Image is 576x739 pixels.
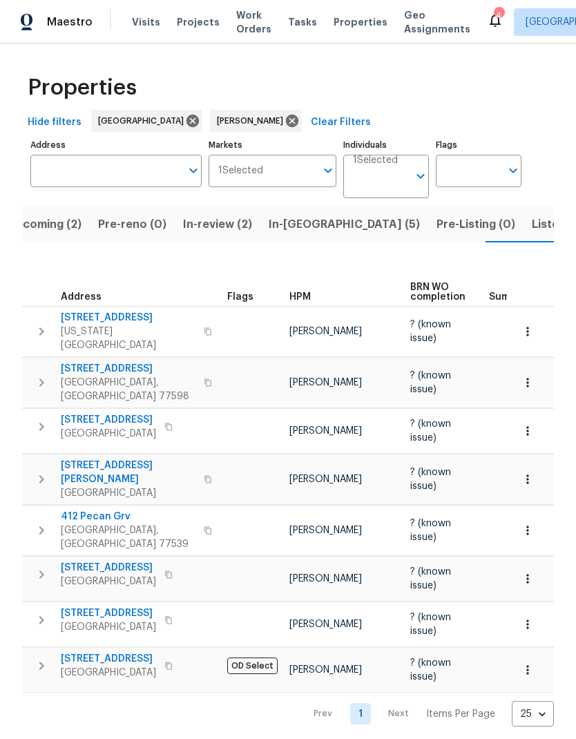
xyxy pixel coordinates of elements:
span: Pre-reno (0) [98,215,166,234]
label: Individuals [343,141,429,149]
p: Items Per Page [426,707,495,721]
div: 25 [512,696,554,732]
span: Maestro [47,15,93,29]
span: Pre-Listing (0) [436,215,515,234]
span: 1 Selected [218,165,263,177]
span: ? (known issue) [410,567,451,591]
span: ? (known issue) [410,371,451,394]
span: ? (known issue) [410,658,451,682]
button: Open [184,161,203,180]
span: ? (known issue) [410,419,451,443]
span: [GEOGRAPHIC_DATA], [GEOGRAPHIC_DATA] 77539 [61,524,195,551]
span: [STREET_ADDRESS] [61,561,156,575]
span: Properties [334,15,387,29]
span: HPM [289,292,311,302]
label: Address [30,141,202,149]
span: Properties [28,81,137,95]
button: Open [503,161,523,180]
span: [PERSON_NAME] [289,574,362,584]
span: Projects [177,15,220,29]
button: Hide filters [22,110,87,135]
span: [GEOGRAPHIC_DATA] [61,486,195,500]
span: 1 Selected [353,155,398,166]
span: ? (known issue) [410,320,451,343]
span: 412 Pecan Grv [61,510,195,524]
span: [GEOGRAPHIC_DATA] [98,114,189,128]
span: [STREET_ADDRESS] [61,311,195,325]
span: ? (known issue) [410,613,451,636]
span: [PERSON_NAME] [289,426,362,436]
span: Upcoming (2) [8,215,81,234]
span: Visits [132,15,160,29]
span: OD Select [227,658,278,674]
span: Clear Filters [311,114,371,131]
span: Summary [489,292,534,302]
span: [PERSON_NAME] [217,114,289,128]
span: [PERSON_NAME] [289,474,362,484]
span: [STREET_ADDRESS] [61,652,156,666]
div: [PERSON_NAME] [210,110,301,132]
span: [PERSON_NAME] [289,620,362,629]
span: In-[GEOGRAPHIC_DATA] (5) [269,215,420,234]
span: [GEOGRAPHIC_DATA] [61,620,156,634]
span: [STREET_ADDRESS] [61,413,156,427]
span: [STREET_ADDRESS] [61,362,195,376]
label: Markets [209,141,337,149]
span: [STREET_ADDRESS][PERSON_NAME] [61,459,195,486]
span: [GEOGRAPHIC_DATA], [GEOGRAPHIC_DATA] 77598 [61,376,195,403]
span: BRN WO completion [410,282,465,302]
label: Flags [436,141,521,149]
span: Flags [227,292,253,302]
button: Open [411,166,430,186]
div: 4 [494,8,503,22]
span: [GEOGRAPHIC_DATA] [61,575,156,588]
span: [PERSON_NAME] [289,378,362,387]
span: Address [61,292,102,302]
div: [GEOGRAPHIC_DATA] [91,110,202,132]
span: Geo Assignments [404,8,470,36]
span: [PERSON_NAME] [289,526,362,535]
span: [US_STATE][GEOGRAPHIC_DATA] [61,325,195,352]
span: [GEOGRAPHIC_DATA] [61,666,156,680]
span: ? (known issue) [410,468,451,491]
span: Hide filters [28,114,81,131]
span: [PERSON_NAME] [289,665,362,675]
span: Work Orders [236,8,271,36]
span: [PERSON_NAME] [289,327,362,336]
nav: Pagination Navigation [300,701,554,727]
button: Clear Filters [305,110,376,135]
span: Tasks [288,17,317,27]
span: [GEOGRAPHIC_DATA] [61,427,156,441]
span: ? (known issue) [410,519,451,542]
a: Goto page 1 [350,703,371,724]
button: Open [318,161,338,180]
span: [STREET_ADDRESS] [61,606,156,620]
span: In-review (2) [183,215,252,234]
